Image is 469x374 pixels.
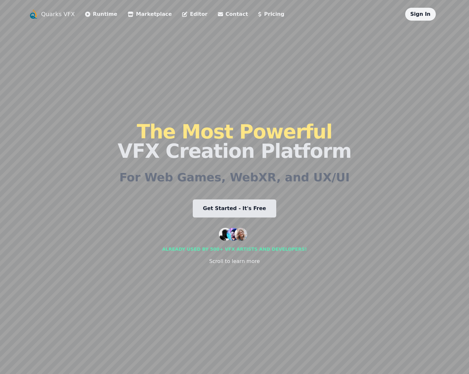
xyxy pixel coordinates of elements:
[218,10,248,18] a: Contact
[410,11,431,17] a: Sign In
[209,258,260,265] div: Scroll to learn more
[193,199,277,217] a: Get Started - It's Free
[162,246,307,252] div: Already used by 500+ vfx artists and developers!
[258,10,284,18] a: Pricing
[128,10,172,18] a: Marketplace
[85,10,117,18] a: Runtime
[219,228,232,241] img: customer 1
[227,228,239,241] img: customer 2
[137,120,332,143] span: The Most Powerful
[119,171,350,184] h2: For Web Games, WebXR, and UX/UI
[118,122,351,161] h1: VFX Creation Platform
[41,10,75,19] a: Quarks VFX
[182,10,207,18] a: Editor
[234,228,247,241] img: customer 3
